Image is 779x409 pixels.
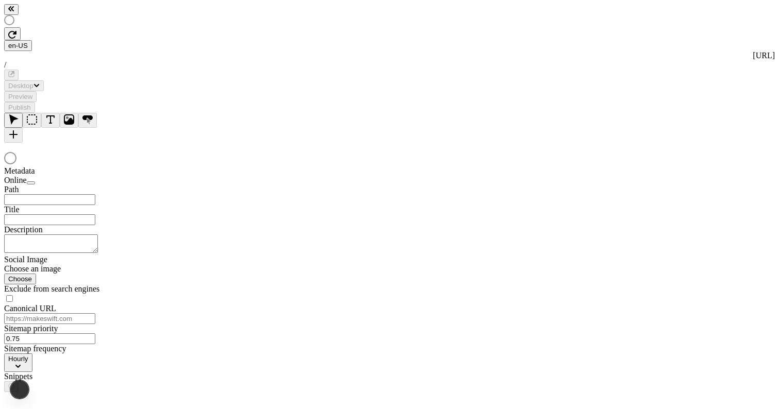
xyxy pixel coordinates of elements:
span: Title [4,205,20,214]
span: Online [4,176,27,184]
div: / [4,60,775,70]
button: Choose [4,274,36,284]
button: Hourly [4,353,32,372]
div: Snippets [4,372,128,381]
button: Open locale picker [4,40,32,51]
div: Choose an image [4,264,128,274]
button: Publish [4,102,35,113]
button: Text [41,113,60,128]
div: [URL] [4,51,775,60]
button: Button [78,113,97,128]
span: Publish [8,104,31,111]
div: Metadata [4,166,128,176]
span: Preview [8,93,32,100]
button: Box [23,113,41,128]
button: Image [60,113,78,128]
span: Sitemap priority [4,324,58,333]
span: Choose [8,275,32,283]
span: Description [4,225,43,234]
span: Social Image [4,255,47,264]
button: Desktop [4,80,44,91]
span: Canonical URL [4,304,56,313]
span: Hourly [8,355,28,363]
span: en-US [8,42,28,49]
button: Preview [4,91,37,102]
span: Sitemap frequency [4,344,66,353]
span: Desktop [8,82,33,90]
span: Path [4,185,19,194]
input: https://makeswift.com [4,313,95,324]
span: Exclude from search engines [4,284,99,293]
